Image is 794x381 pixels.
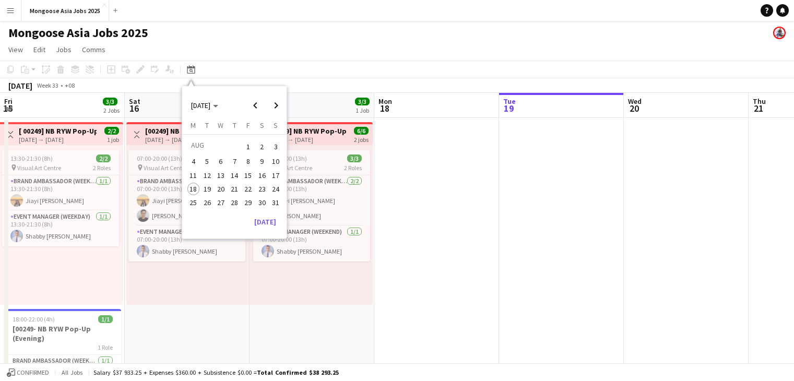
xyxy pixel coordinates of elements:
button: 05-08-2025 [200,154,214,168]
app-card-role: Brand Ambassador (weekday)1/113:30-21:30 (8h)Jiayi [PERSON_NAME] [2,175,119,211]
span: T [233,121,236,130]
span: 31 [269,196,282,209]
span: 11 [187,169,200,182]
span: 16 [127,102,140,114]
span: 6 [215,156,227,168]
button: 06-08-2025 [214,154,228,168]
span: Tue [503,97,516,106]
button: 03-08-2025 [269,138,282,154]
span: 13 [215,169,227,182]
a: Comms [78,43,110,56]
span: 22 [242,183,255,195]
button: 15-08-2025 [241,169,255,182]
span: 1 [242,139,255,154]
button: 19-08-2025 [200,182,214,196]
app-job-card: 07:00-20:00 (13h)3/3 Visual Art Centre2 RolesBrand Ambassador (weekend)2/207:00-20:00 (13h)Jiayi ... [128,150,245,261]
span: M [191,121,196,130]
button: 23-08-2025 [255,182,269,196]
button: 04-08-2025 [186,154,200,168]
span: 4 [187,156,200,168]
div: [DATE] → [DATE] [268,136,346,144]
span: 19 [502,102,516,114]
h1: Mongoose Asia Jobs 2025 [8,25,148,41]
button: 24-08-2025 [269,182,282,196]
span: Edit [33,45,45,54]
button: 08-08-2025 [241,154,255,168]
span: 18 [377,102,392,114]
span: Mon [378,97,392,106]
button: 12-08-2025 [200,169,214,182]
div: 07:00-20:00 (13h)3/3 Visual Art Centre2 RolesBrand Ambassador (weekend)2/207:00-20:00 (13h)Jiayi ... [253,150,370,261]
span: 23 [256,183,268,195]
button: Previous month [245,95,266,116]
button: 29-08-2025 [241,196,255,209]
span: 1/1 [98,315,113,323]
button: Choose month and year [187,96,222,115]
button: 26-08-2025 [200,196,214,209]
span: 7 [228,156,241,168]
button: 31-08-2025 [269,196,282,209]
span: 3/3 [347,154,362,162]
span: 18:00-22:00 (4h) [13,315,55,323]
div: [DATE] → [DATE] [19,136,97,144]
a: View [4,43,27,56]
span: Fri [4,97,13,106]
h3: [00249] NB RYW Pop-Up [145,126,223,136]
span: 3 [269,139,282,154]
span: 07:00-20:00 (13h) [137,154,182,162]
button: 01-08-2025 [241,138,255,154]
div: [DATE] [8,80,32,91]
span: 1 Role [98,343,113,351]
span: 20 [626,102,642,114]
button: 16-08-2025 [255,169,269,182]
span: 3/3 [103,98,117,105]
span: 15 [242,169,255,182]
button: 07-08-2025 [228,154,241,168]
span: 15 [3,102,13,114]
app-card-role: Event Manager (weekday)1/113:30-21:30 (8h)Shabby [PERSON_NAME] [2,211,119,246]
div: 1 Job [355,106,369,114]
span: Wed [628,97,642,106]
span: 21 [751,102,766,114]
button: 02-08-2025 [255,138,269,154]
span: 19 [201,183,214,195]
button: 21-08-2025 [228,182,241,196]
button: 17-08-2025 [269,169,282,182]
span: 28 [228,196,241,209]
div: [DATE] → [DATE] [145,136,223,144]
span: 29 [242,196,255,209]
button: 28-08-2025 [228,196,241,209]
span: 24 [269,183,282,195]
button: 18-08-2025 [186,182,200,196]
button: Next month [266,95,287,116]
span: T [205,121,209,130]
button: 25-08-2025 [186,196,200,209]
span: 21 [228,183,241,195]
span: Visual Art Centre [17,164,61,172]
a: Edit [29,43,50,56]
button: 13-08-2025 [214,169,228,182]
span: Total Confirmed $38 293.25 [257,368,339,376]
button: 30-08-2025 [255,196,269,209]
span: S [260,121,264,130]
span: 20 [215,183,227,195]
app-card-role: Brand Ambassador (weekend)2/207:00-20:00 (13h)Jiayi [PERSON_NAME][PERSON_NAME] [253,175,370,226]
span: [DATE] [191,101,210,110]
span: 2 Roles [344,164,362,172]
button: [DATE] [250,213,280,230]
div: 1 job [107,135,119,144]
app-card-role: Brand Ambassador (weekend)2/207:00-20:00 (13h)Jiayi [PERSON_NAME][PERSON_NAME] [128,175,245,226]
span: 18 [187,183,200,195]
span: Thu [753,97,766,106]
button: 14-08-2025 [228,169,241,182]
span: Jobs [56,45,72,54]
div: Salary $37 933.25 + Expenses $360.00 + Subsistence $0.00 = [93,368,339,376]
h3: [ 00249] NB RYW Pop-Up [19,126,97,136]
span: Visual Art Centre [268,164,312,172]
span: 16 [256,169,268,182]
span: 3/3 [355,98,370,105]
button: Mongoose Asia Jobs 2025 [21,1,109,21]
span: 5 [201,156,214,168]
app-card-role: Event Manager (weekend)1/107:00-20:00 (13h)Shabby [PERSON_NAME] [253,226,370,261]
